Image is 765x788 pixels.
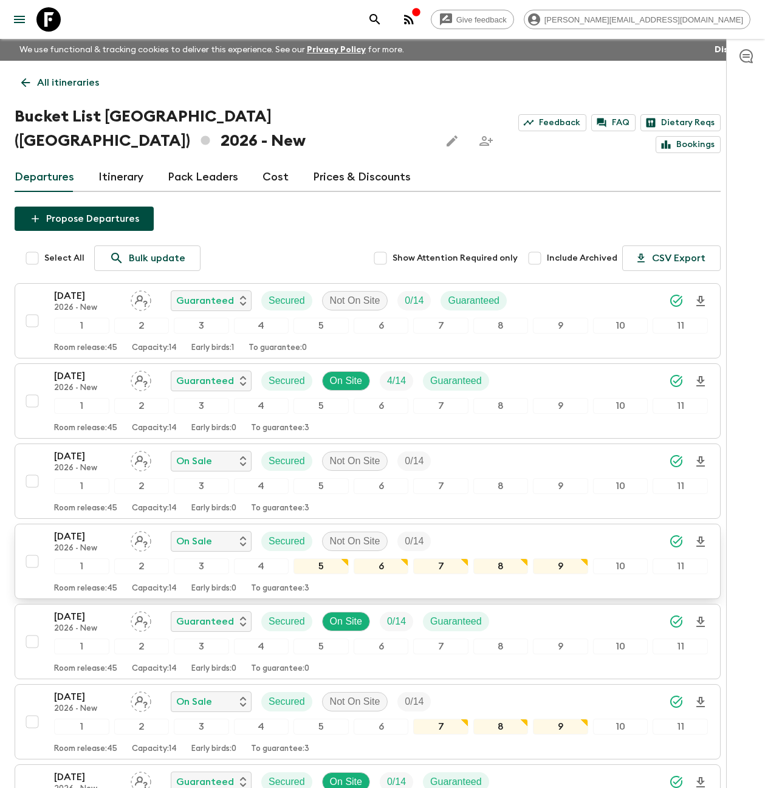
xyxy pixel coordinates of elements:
[354,719,409,735] div: 6
[54,449,121,464] p: [DATE]
[669,374,684,388] svg: Synced Successfully
[322,451,388,471] div: Not On Site
[322,532,388,551] div: Not On Site
[174,639,229,654] div: 3
[54,584,117,594] p: Room release: 45
[322,612,370,631] div: On Site
[622,245,721,271] button: CSV Export
[405,534,424,549] p: 0 / 14
[234,478,289,494] div: 4
[132,343,177,353] p: Capacity: 14
[54,744,117,754] p: Room release: 45
[7,7,32,32] button: menu
[269,293,305,308] p: Secured
[114,719,170,735] div: 2
[269,374,305,388] p: Secured
[54,544,121,553] p: 2026 - New
[293,719,349,735] div: 5
[261,371,312,391] div: Secured
[114,398,170,414] div: 2
[330,374,362,388] p: On Site
[191,664,236,674] p: Early birds: 0
[191,584,236,594] p: Early birds: 0
[591,114,636,131] a: FAQ
[37,75,99,90] p: All itineraries
[405,694,424,709] p: 0 / 14
[307,46,366,54] a: Privacy Policy
[234,719,289,735] div: 4
[397,291,431,310] div: Trip Fill
[593,318,648,334] div: 10
[15,104,430,153] h1: Bucket List [GEOGRAPHIC_DATA] ([GEOGRAPHIC_DATA]) 2026 - New
[656,136,721,153] a: Bookings
[330,614,362,629] p: On Site
[293,478,349,494] div: 5
[54,719,109,735] div: 1
[251,504,309,513] p: To guarantee: 3
[54,464,121,473] p: 2026 - New
[405,454,424,468] p: 0 / 14
[54,704,121,714] p: 2026 - New
[440,129,464,153] button: Edit this itinerary
[54,529,121,544] p: [DATE]
[693,695,708,710] svg: Download Onboarding
[593,639,648,654] div: 10
[669,694,684,709] svg: Synced Successfully
[251,744,309,754] p: To guarantee: 3
[114,318,170,334] div: 2
[176,694,212,709] p: On Sale
[473,639,529,654] div: 8
[693,615,708,629] svg: Download Onboarding
[131,294,151,304] span: Assign pack leader
[54,609,121,624] p: [DATE]
[54,369,121,383] p: [DATE]
[251,664,309,674] p: To guarantee: 0
[293,398,349,414] div: 5
[473,318,529,334] div: 8
[132,744,177,754] p: Capacity: 14
[669,454,684,468] svg: Synced Successfully
[174,478,229,494] div: 3
[448,293,499,308] p: Guaranteed
[15,684,721,759] button: [DATE]2026 - NewAssign pack leaderOn SaleSecuredNot On SiteTrip Fill1234567891011Room release:45C...
[114,478,170,494] div: 2
[15,604,721,679] button: [DATE]2026 - NewAssign pack leaderGuaranteedSecuredOn SiteTrip FillGuaranteed1234567891011Room re...
[132,584,177,594] p: Capacity: 14
[474,129,498,153] span: Share this itinerary
[131,615,151,625] span: Assign pack leader
[176,614,234,629] p: Guaranteed
[234,318,289,334] div: 4
[234,558,289,574] div: 4
[114,558,170,574] div: 2
[538,15,750,24] span: [PERSON_NAME][EMAIL_ADDRESS][DOMAIN_NAME]
[330,534,380,549] p: Not On Site
[330,454,380,468] p: Not On Site
[54,504,117,513] p: Room release: 45
[15,363,721,439] button: [DATE]2026 - NewAssign pack leaderGuaranteedSecuredOn SiteTrip FillGuaranteed1234567891011Room re...
[261,451,312,471] div: Secured
[653,398,708,414] div: 11
[54,664,117,674] p: Room release: 45
[653,639,708,654] div: 11
[473,719,529,735] div: 8
[132,664,177,674] p: Capacity: 14
[54,690,121,704] p: [DATE]
[54,383,121,393] p: 2026 - New
[693,374,708,389] svg: Download Onboarding
[293,558,349,574] div: 5
[387,374,406,388] p: 4 / 14
[693,535,708,549] svg: Download Onboarding
[269,614,305,629] p: Secured
[397,692,431,711] div: Trip Fill
[54,770,121,784] p: [DATE]
[397,532,431,551] div: Trip Fill
[547,252,617,264] span: Include Archived
[129,251,185,266] p: Bulk update
[322,692,388,711] div: Not On Site
[261,532,312,551] div: Secured
[533,478,588,494] div: 9
[131,695,151,705] span: Assign pack leader
[397,451,431,471] div: Trip Fill
[413,398,468,414] div: 7
[712,41,750,58] button: Dismiss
